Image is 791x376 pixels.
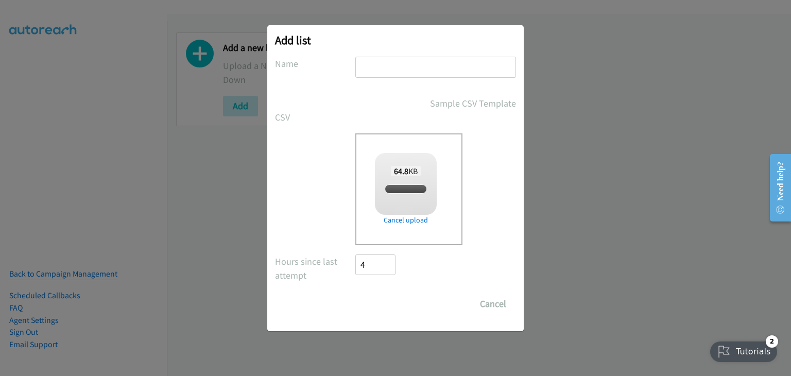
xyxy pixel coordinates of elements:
[275,110,355,124] label: CSV
[375,215,437,226] a: Cancel upload
[470,294,516,314] button: Cancel
[275,254,355,282] label: Hours since last attempt
[388,184,423,194] span: split_1.csv
[275,57,355,71] label: Name
[275,33,516,47] h2: Add list
[762,147,791,229] iframe: Resource Center
[394,166,408,176] strong: 64.8
[704,331,783,368] iframe: Checklist
[430,96,516,110] a: Sample CSV Template
[391,166,421,176] span: KB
